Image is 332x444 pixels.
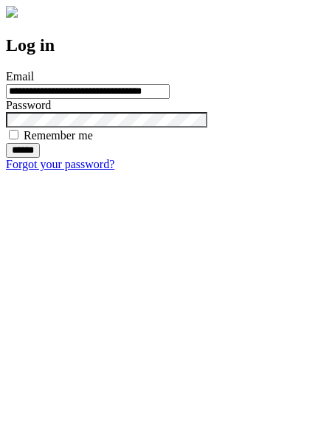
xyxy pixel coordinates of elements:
img: logo-4e3dc11c47720685a147b03b5a06dd966a58ff35d612b21f08c02c0306f2b779.png [6,6,18,18]
label: Email [6,70,34,83]
label: Remember me [24,129,93,142]
h2: Log in [6,35,326,55]
label: Password [6,99,51,111]
a: Forgot your password? [6,158,114,170]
